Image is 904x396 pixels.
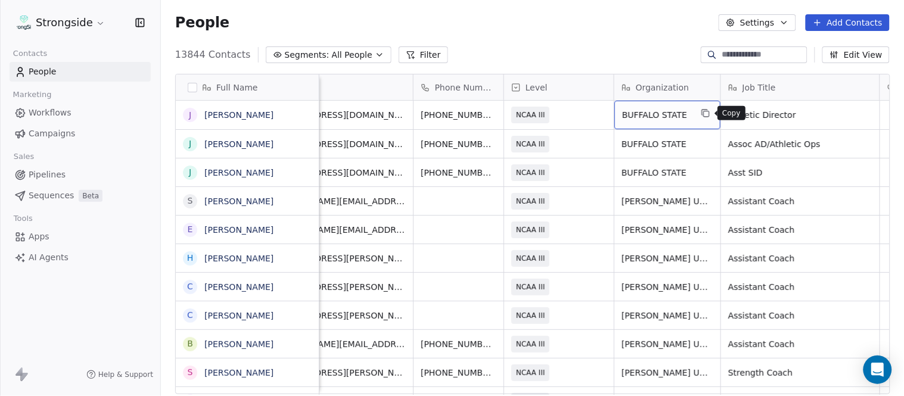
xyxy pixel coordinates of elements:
span: [PERSON_NAME] UNIVERSITY [622,224,713,236]
span: Campaigns [29,127,75,140]
span: Tools [8,210,38,227]
span: Strongside [36,15,93,30]
a: AI Agents [10,248,151,267]
span: [EMAIL_ADDRESS][PERSON_NAME][DOMAIN_NAME] [270,310,406,322]
div: grid [176,101,319,395]
span: NCAA III [516,310,545,322]
span: Level [526,82,548,93]
span: Marketing [8,86,57,104]
div: Email [263,74,413,100]
div: C [187,280,193,293]
a: [PERSON_NAME] [204,368,274,378]
span: [PERSON_NAME] UNIVERSITY [622,338,713,350]
p: Copy [722,108,741,118]
span: NCAA III [516,224,545,236]
span: [EMAIL_ADDRESS][PERSON_NAME][DOMAIN_NAME] [270,367,406,379]
button: Strongside [14,13,108,33]
span: 13844 Contacts [175,48,251,62]
span: Full Name [216,82,258,93]
button: Add Contacts [806,14,890,31]
div: C [187,309,193,322]
div: Open Intercom Messenger [863,356,892,384]
div: B [187,338,193,350]
a: [PERSON_NAME] [204,197,274,206]
span: [PHONE_NUMBER] [421,138,496,150]
div: Full Name [176,74,319,100]
a: Campaigns [10,124,151,144]
span: Assoc AD/Athletic Ops [728,138,872,150]
span: [PERSON_NAME] UNIVERSITY [622,252,713,264]
a: [PERSON_NAME] [204,254,274,263]
span: Workflows [29,107,72,119]
span: Assistant Coach [728,224,872,236]
a: Help & Support [86,370,153,379]
span: NCAA III [516,252,545,264]
a: [PERSON_NAME] [204,339,274,349]
button: Filter [399,46,448,63]
span: BUFFALO STATE [622,167,713,179]
span: NCAA III [516,281,545,293]
span: [PERSON_NAME] UNIVERSITY [622,195,713,207]
span: NCAA III [516,338,545,350]
span: NCAA III [516,138,545,150]
span: Assistant Coach [728,338,872,350]
span: Strength Coach [728,367,872,379]
div: J [189,166,191,179]
span: NCAA III [516,367,545,379]
span: [PHONE_NUMBER] [421,367,496,379]
div: E [188,223,193,236]
a: [PERSON_NAME] [204,139,274,149]
div: Phone Number [414,74,504,100]
a: [PERSON_NAME] [204,282,274,292]
span: Apps [29,230,49,243]
span: [PHONE_NUMBER] [421,338,496,350]
span: [EMAIL_ADDRESS][PERSON_NAME][DOMAIN_NAME] [270,281,406,293]
a: [PERSON_NAME] [204,110,274,120]
span: Athletic Director [728,109,872,121]
div: Job Title [721,74,880,100]
span: Assistant Coach [728,281,872,293]
span: Assistant Coach [728,310,872,322]
span: Sales [8,148,39,166]
span: [PERSON_NAME] UNIVERSITY [622,367,713,379]
div: J [189,138,191,150]
a: People [10,62,151,82]
button: Settings [719,14,796,31]
a: [PERSON_NAME] [204,168,274,177]
span: [PERSON_NAME] UNIVERSITY [622,281,713,293]
span: All People [332,49,372,61]
span: NCAA III [516,195,545,207]
div: S [188,195,193,207]
a: Apps [10,227,151,247]
span: Beta [79,190,102,202]
span: [PHONE_NUMBER] [421,109,496,121]
span: NCAA III [516,109,545,121]
div: J [189,109,191,121]
span: Asst SID [728,167,872,179]
span: People [175,14,229,32]
a: Workflows [10,103,151,123]
span: [EMAIL_ADDRESS][DOMAIN_NAME] [270,167,406,179]
button: Edit View [822,46,890,63]
span: NCAA III [516,167,545,179]
span: Segments: [285,49,330,61]
span: [PERSON_NAME][EMAIL_ADDRESS][PERSON_NAME][DOMAIN_NAME] [270,224,406,236]
span: [EMAIL_ADDRESS][DOMAIN_NAME] [270,138,406,150]
img: Logo%20gradient%20V_1.png [17,15,31,30]
span: [PERSON_NAME][EMAIL_ADDRESS][PERSON_NAME][DOMAIN_NAME] [270,195,406,207]
span: Job Title [743,82,776,93]
div: Organization [614,74,720,100]
div: S [188,366,193,379]
span: BUFFALO STATE [622,109,691,121]
span: [PERSON_NAME] UNIVERSITY [622,310,713,322]
span: Help & Support [98,370,153,379]
span: [PERSON_NAME][EMAIL_ADDRESS][PERSON_NAME][DOMAIN_NAME] [270,338,406,350]
a: [PERSON_NAME] [204,311,274,320]
span: Phone Number [435,82,496,93]
span: Sequences [29,189,74,202]
span: [EMAIL_ADDRESS][DOMAIN_NAME] [270,109,406,121]
span: Assistant Coach [728,195,872,207]
span: AI Agents [29,251,69,264]
a: [PERSON_NAME] [204,225,274,235]
span: Contacts [8,45,52,63]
